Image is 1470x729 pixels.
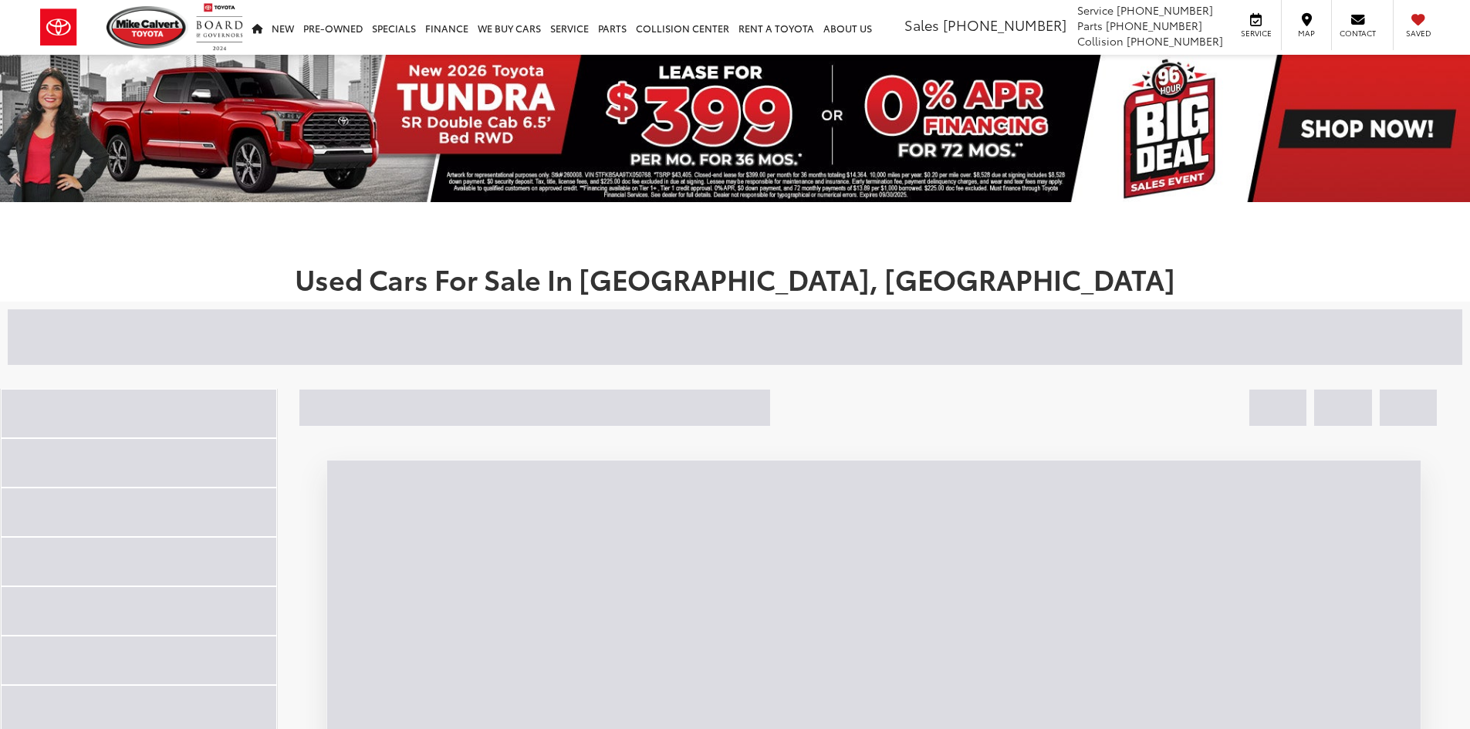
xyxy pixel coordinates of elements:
[943,15,1066,35] span: [PHONE_NUMBER]
[106,6,188,49] img: Mike Calvert Toyota
[904,15,939,35] span: Sales
[1077,2,1113,18] span: Service
[1401,28,1435,39] span: Saved
[1340,28,1376,39] span: Contact
[1106,18,1202,33] span: [PHONE_NUMBER]
[1289,28,1323,39] span: Map
[1077,18,1103,33] span: Parts
[1117,2,1213,18] span: [PHONE_NUMBER]
[1077,33,1124,49] span: Collision
[1127,33,1223,49] span: [PHONE_NUMBER]
[1239,28,1273,39] span: Service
